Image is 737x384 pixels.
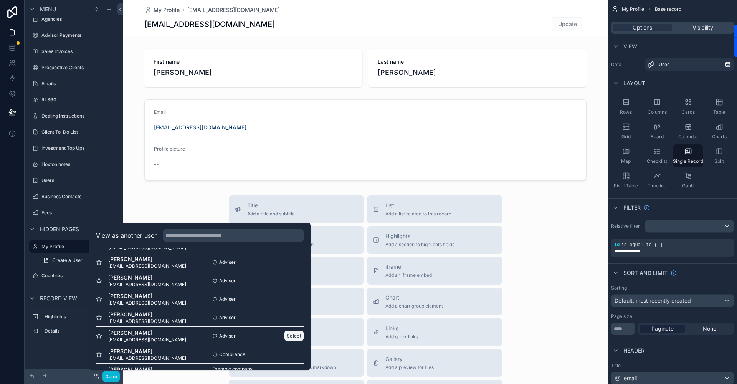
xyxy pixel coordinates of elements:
label: My Profile [41,243,114,250]
button: Table [704,95,734,118]
button: Charts [704,120,734,143]
span: Board [651,134,664,140]
span: Map [621,158,631,164]
span: Header [623,347,644,354]
span: Grid [621,134,631,140]
span: Create a User [52,257,83,263]
span: [PERSON_NAME] [108,311,186,318]
span: [PERSON_NAME] [108,366,186,374]
label: Sorting [611,285,627,291]
span: Base record [655,6,681,12]
span: [EMAIL_ADDRESS][DOMAIN_NAME] [108,281,186,288]
span: Table [713,109,725,115]
label: Relative filter [611,223,642,229]
button: Default: most recently created [611,294,734,307]
a: User [645,58,734,71]
label: Prospective Clients [41,65,117,71]
a: Fees [29,207,118,219]
label: Users [41,177,117,184]
label: Investment Top Ups [41,145,117,151]
span: [PERSON_NAME] [108,274,186,281]
label: Hoxton notes [41,161,117,167]
span: Split [714,158,724,164]
a: RL360 [29,94,118,106]
label: Title [611,362,734,369]
a: My Profile [29,240,118,253]
button: Single Record [673,144,703,167]
span: User [659,61,669,68]
span: [EMAIL_ADDRESS][DOMAIN_NAME] [108,263,186,269]
span: [PERSON_NAME] [108,329,186,337]
span: Adviser [219,333,236,339]
h2: View as another user [96,231,157,240]
span: Charts [712,134,727,140]
label: Details [45,328,115,334]
span: Timeline [648,183,666,189]
a: Hoxton notes [29,158,118,170]
span: Record view [40,295,77,302]
span: Pivot Table [614,183,638,189]
span: Checklist [647,158,667,164]
label: Fees [41,210,117,216]
label: Emails [41,81,117,87]
span: Menu [40,5,56,13]
button: Board [642,120,672,143]
button: Split [704,144,734,167]
a: Users [29,174,118,187]
div: scrollable content [25,307,123,345]
span: Default: most recently created [615,297,691,304]
span: is equal to (=) [621,242,663,248]
span: Filter [623,204,641,212]
label: RL360 [41,97,117,103]
label: Sales Invoices [41,48,117,55]
span: Single Record [673,158,703,164]
span: Example company [212,366,253,372]
span: Sort And Limit [623,269,668,277]
span: [EMAIL_ADDRESS][DOMAIN_NAME] [108,355,186,361]
label: Page size [611,313,632,319]
span: [PERSON_NAME] [108,348,186,355]
span: Options [633,24,652,31]
a: Emails [29,78,118,90]
h1: [EMAIL_ADDRESS][DOMAIN_NAME] [144,19,275,30]
button: Select [284,330,304,341]
span: Layout [623,79,645,87]
button: Pivot Table [611,169,641,192]
button: Gantt [673,169,703,192]
span: Hidden pages [40,225,79,233]
button: Cards [673,95,703,118]
a: Business Contacts [29,190,118,203]
label: Countries [41,273,117,279]
button: Columns [642,95,672,118]
span: Paginate [651,325,674,333]
span: Visibility [692,24,713,31]
button: Checklist [642,144,672,167]
a: Sales Invoices [29,45,118,58]
button: Grid [611,120,641,143]
label: Highlights [45,314,115,320]
span: [EMAIL_ADDRESS][DOMAIN_NAME] [108,318,186,324]
a: My Profile [144,6,180,14]
span: [PERSON_NAME] [108,292,186,300]
span: Adviser [219,259,236,265]
span: My Profile [622,6,644,12]
span: [EMAIL_ADDRESS][DOMAIN_NAME] [108,300,186,306]
span: Adviser [219,314,236,321]
span: [EMAIL_ADDRESS][DOMAIN_NAME] [108,337,186,343]
a: Advisor Payments [29,29,118,41]
a: Countries [29,270,118,282]
span: Gantt [682,183,694,189]
a: [EMAIL_ADDRESS][DOMAIN_NAME] [187,6,280,14]
label: Agencies [41,16,117,22]
span: View [623,43,637,50]
button: Calendar [673,120,703,143]
label: Advisor Payments [41,32,117,38]
a: Dealing Instructions [29,110,118,122]
button: Done [102,371,120,382]
span: id [614,242,620,248]
a: Prospective Clients [29,61,118,74]
span: My Profile [154,6,180,14]
span: Rows [620,109,632,115]
a: Create a User [38,254,118,266]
